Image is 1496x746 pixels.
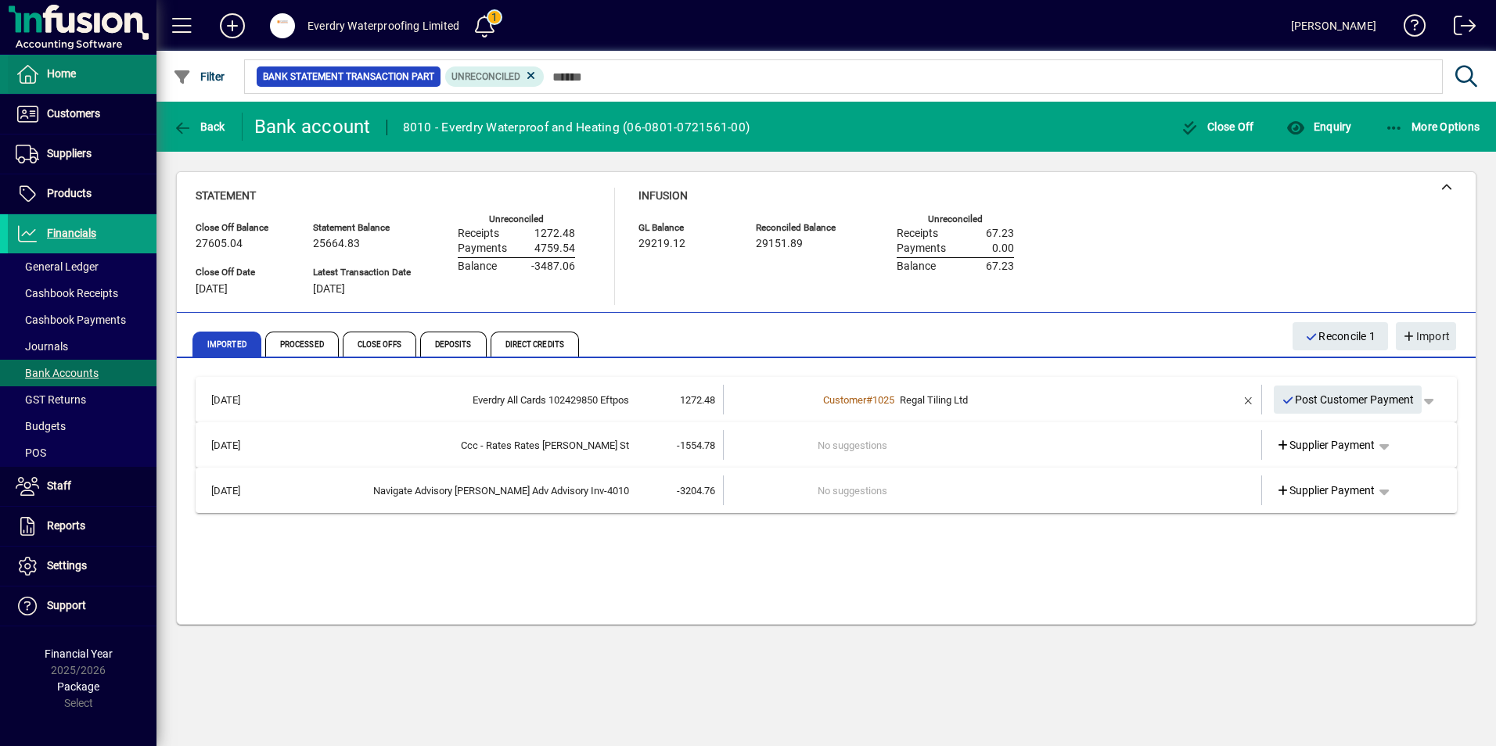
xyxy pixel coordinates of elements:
span: Bank Accounts [16,367,99,379]
button: Reconcile 1 [1293,322,1388,350]
span: 1025 [872,394,894,406]
span: GL Balance [638,223,732,233]
span: Back [173,120,225,133]
span: Customers [47,107,100,120]
button: Enquiry [1282,113,1355,141]
span: -3487.06 [531,260,575,273]
button: Import [1396,322,1456,350]
span: Deposits [420,332,487,357]
span: Journals [16,340,68,353]
button: Close Off [1177,113,1258,141]
app-page-header-button: Back [156,113,243,141]
a: Products [8,174,156,213]
button: Profile [257,12,307,40]
span: Close Off Balance [196,223,289,233]
span: 67.23 [986,260,1014,273]
span: Enquiry [1286,120,1351,133]
span: [DATE] [196,283,228,296]
span: Supplier Payment [1276,437,1376,454]
span: Home [47,67,76,80]
div: Everdry Waterproofing Limited [307,13,459,38]
a: Cashbook Receipts [8,280,156,307]
span: GST Returns [16,393,86,406]
span: Imported [192,332,261,357]
a: Support [8,586,156,626]
span: Receipts [897,228,938,240]
span: 67.23 [986,228,1014,240]
a: Knowledge Base [1392,3,1426,54]
span: Statement Balance [313,223,411,233]
mat-expansion-panel-header: [DATE]Ccc - Rates Rates [PERSON_NAME] St-1554.78No suggestionsSupplier Payment [196,422,1457,468]
span: Unreconciled [451,71,520,82]
button: Add [207,12,257,40]
span: 1272.48 [534,228,575,240]
span: Processed [265,332,339,357]
span: Direct Credits [491,332,579,357]
td: [DATE] [203,475,277,505]
td: No suggestions [818,430,1171,460]
span: Financial Year [45,647,113,660]
span: Cashbook Payments [16,314,126,326]
span: 25664.83 [313,238,360,250]
span: Payments [897,242,946,255]
label: Unreconciled [489,214,544,224]
span: Filter [173,70,225,83]
span: Financials [47,227,96,239]
span: Budgets [16,420,66,432]
a: Customers [8,95,156,134]
td: [DATE] [203,430,277,460]
span: Import [1402,324,1450,350]
label: Unreconciled [928,214,983,224]
mat-chip: Reconciliation Status: Unreconciled [445,66,545,87]
div: Ccc Rates Rates Tanya St [277,438,629,454]
a: GST Returns [8,386,156,413]
span: Latest Transaction Date [313,267,411,278]
button: Filter [169,63,229,91]
div: 8010 - Everdry Waterproof and Heating (06-0801-0721561-00) [403,115,750,140]
span: 27605.04 [196,238,243,250]
span: Reconcile 1 [1305,324,1376,350]
span: Regal Tiling Ltd [900,394,968,406]
a: Home [8,55,156,94]
a: Supplier Payment [1270,476,1382,504]
span: Settings [47,559,87,572]
div: Navigate Advisory Li Navigate Adv Advisory Inv-4010 [277,483,629,499]
span: [DATE] [313,283,345,296]
span: Products [47,187,92,199]
span: -3204.76 [677,485,715,497]
span: Suppliers [47,147,92,160]
div: [PERSON_NAME] [1291,13,1376,38]
div: Everdry All Cards 102429850 Eftpos [277,393,629,408]
span: Staff [47,479,71,492]
a: Bank Accounts [8,360,156,386]
span: Support [47,599,86,612]
span: Balance [458,260,497,273]
a: Reports [8,507,156,546]
mat-expansion-panel-header: [DATE]Everdry All Cards 102429850 Eftpos1272.48Customer#1025Regal Tiling LtdPost Customer Payment [196,377,1457,422]
div: Bank account [254,114,371,139]
span: 4759.54 [534,242,575,255]
span: Cashbook Receipts [16,287,118,299]
span: Supplier Payment [1276,482,1376,499]
span: Package [57,680,99,693]
a: General Ledger [8,253,156,280]
span: Close Off Date [196,267,289,278]
span: Reconciled Balance [756,223,850,233]
span: POS [16,447,46,459]
a: Logout [1442,3,1476,54]
a: Cashbook Payments [8,307,156,333]
a: POS [8,439,156,466]
span: 29151.89 [756,238,803,250]
button: Remove [1236,387,1261,412]
a: Journals [8,333,156,360]
span: Payments [458,242,507,255]
span: 0.00 [992,242,1014,255]
a: Budgets [8,413,156,439]
a: Staff [8,467,156,506]
span: General Ledger [16,260,99,273]
span: More Options [1385,120,1480,133]
button: Back [169,113,229,141]
span: Post Customer Payment [1282,387,1415,413]
button: More Options [1381,113,1484,141]
button: Post Customer Payment [1274,386,1422,414]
